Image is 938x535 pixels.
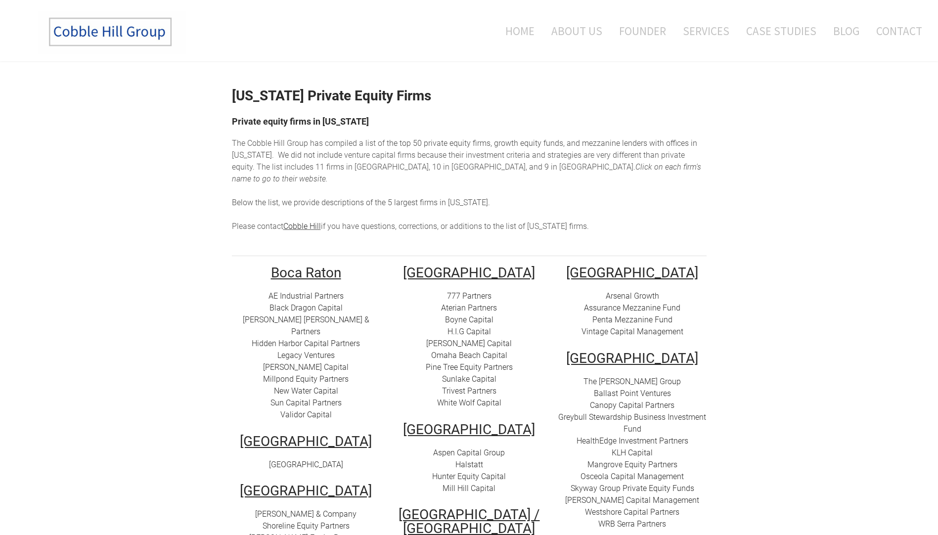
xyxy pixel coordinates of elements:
[277,351,335,360] a: Legacy Ventures
[491,10,542,51] a: Home
[587,460,677,469] a: ​Mangrove Equity Partners
[443,484,495,493] a: Mill Hill Capital
[581,472,684,481] a: Osceola Capital Management
[271,265,341,281] u: Boca Raton
[447,291,491,301] a: 777 Partners
[445,315,493,324] a: Boyne Capital
[232,137,707,232] div: he top 50 private equity firms, growth equity funds, and mezzanine lenders with offices in [US_ST...
[565,495,699,505] a: [PERSON_NAME] Capital Management
[437,398,501,407] a: White Wolf Capital
[544,10,610,51] a: About Us
[583,377,681,386] a: The [PERSON_NAME] Group
[594,389,671,398] a: Ballast Point Ventures
[612,448,653,457] span: ​​
[598,519,666,529] a: WRB Serra Partners
[447,327,491,336] a: H.I.G Capital
[269,460,343,469] a: [GEOGRAPHIC_DATA]
[612,448,653,457] a: KLH Capital
[269,303,343,312] a: Black Dragon Capital
[571,484,694,493] a: Skyway Group Private Equity Funds
[280,410,332,419] a: Validor Capital
[577,436,688,446] a: HealthEdge Investment Partners
[232,138,389,148] span: The Cobble Hill Group has compiled a list of t
[232,150,685,172] span: enture capital firms because their investment criteria and strategies are very different than pri...
[232,162,701,183] em: Click on each firm's name to go to their website.
[558,412,706,434] a: Greybull Stewardship Business Investment Fund
[584,303,680,312] a: Assurance Mezzanine Fund
[566,265,698,281] u: ​[GEOGRAPHIC_DATA]
[869,10,922,51] a: Contact
[426,339,512,348] a: [PERSON_NAME] Capital
[455,460,483,469] a: Halstatt
[442,374,496,384] a: Sunlake Capital
[433,448,505,457] a: Aspen Capital Group
[581,327,683,336] a: Vintage Capital Management
[826,10,867,51] a: Blog
[590,401,674,410] a: Canopy Capital Partners
[585,507,679,517] a: Westshore Capital Partners
[252,339,360,348] a: Hidden Harbor Capital Partners
[442,386,496,396] a: Trivest Partners
[268,291,344,301] a: AE Industrial Partners
[274,386,338,396] a: New Water Capital
[403,265,535,281] u: [GEOGRAPHIC_DATA]
[38,10,186,54] img: The Cobble Hill Group LLC
[566,350,698,366] u: [GEOGRAPHIC_DATA]
[270,398,342,407] a: Sun Capital Partners
[263,362,349,372] a: [PERSON_NAME] Capital
[240,483,372,499] u: [GEOGRAPHIC_DATA]
[243,315,369,336] a: [PERSON_NAME] [PERSON_NAME] & Partners
[403,421,535,438] u: [GEOGRAPHIC_DATA]
[263,521,350,531] a: Shoreline Equity Partners
[232,222,589,231] span: Please contact if you have questions, corrections, or additions to the list of [US_STATE] firms.
[263,374,349,384] a: Millpond Equity Partners
[675,10,737,51] a: Services
[255,509,357,519] a: [PERSON_NAME] & Company
[441,303,497,312] a: Aterian Partners
[606,291,659,301] a: Arsenal Growth
[232,88,431,104] strong: [US_STATE] Private Equity Firms
[739,10,824,51] a: Case Studies
[426,362,513,372] a: Pine Tree Equity Partners
[283,222,321,231] a: Cobble Hill
[612,10,673,51] a: Founder
[432,472,506,481] a: Hunter Equity Capital
[592,315,672,324] a: Penta Mezzanine Fund
[232,116,369,127] font: Private equity firms in [US_STATE]
[240,433,372,449] u: [GEOGRAPHIC_DATA]
[431,351,507,360] a: Omaha Beach Capital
